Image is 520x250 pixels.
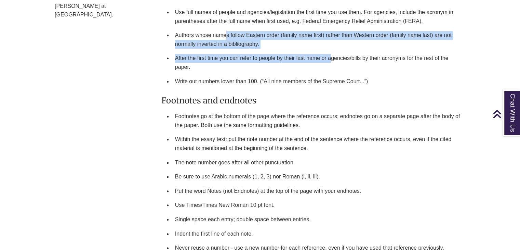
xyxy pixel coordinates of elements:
h3: Footnotes and endnotes [161,95,465,106]
li: Be sure to use Arabic numerals (1, 2, 3) nor Roman (i, ii, iii). [172,170,465,184]
li: Within the essay text: put the note number at the end of the sentence where the reference occurs,... [172,132,465,155]
li: Use Times/Times New Roman 10 pt font. [172,198,465,212]
li: Footnotes go at the bottom of the page where the reference occurs; endnotes go on a separate page... [172,109,465,132]
li: Use full names of people and agencies/legislation the first time you use them. For agencies, incl... [172,5,465,28]
li: Single space each entry; double space between entries. [172,212,465,227]
a: Back to Top [493,109,518,118]
li: Authors whose names follow Eastern order (family name first) rather than Western order (family na... [172,28,465,51]
li: The note number goes after all other punctuation. [172,155,465,170]
li: Put the word Notes (not Endnotes) at the top of the page with your endnotes. [172,184,465,198]
li: Write out numbers lower than 100. (“All nine members of the Supreme Court...”) [172,74,465,89]
li: Indent the first line of each note. [172,227,465,241]
li: After the first time you can refer to people by their last name or agencies/bills by their acrony... [172,51,465,74]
